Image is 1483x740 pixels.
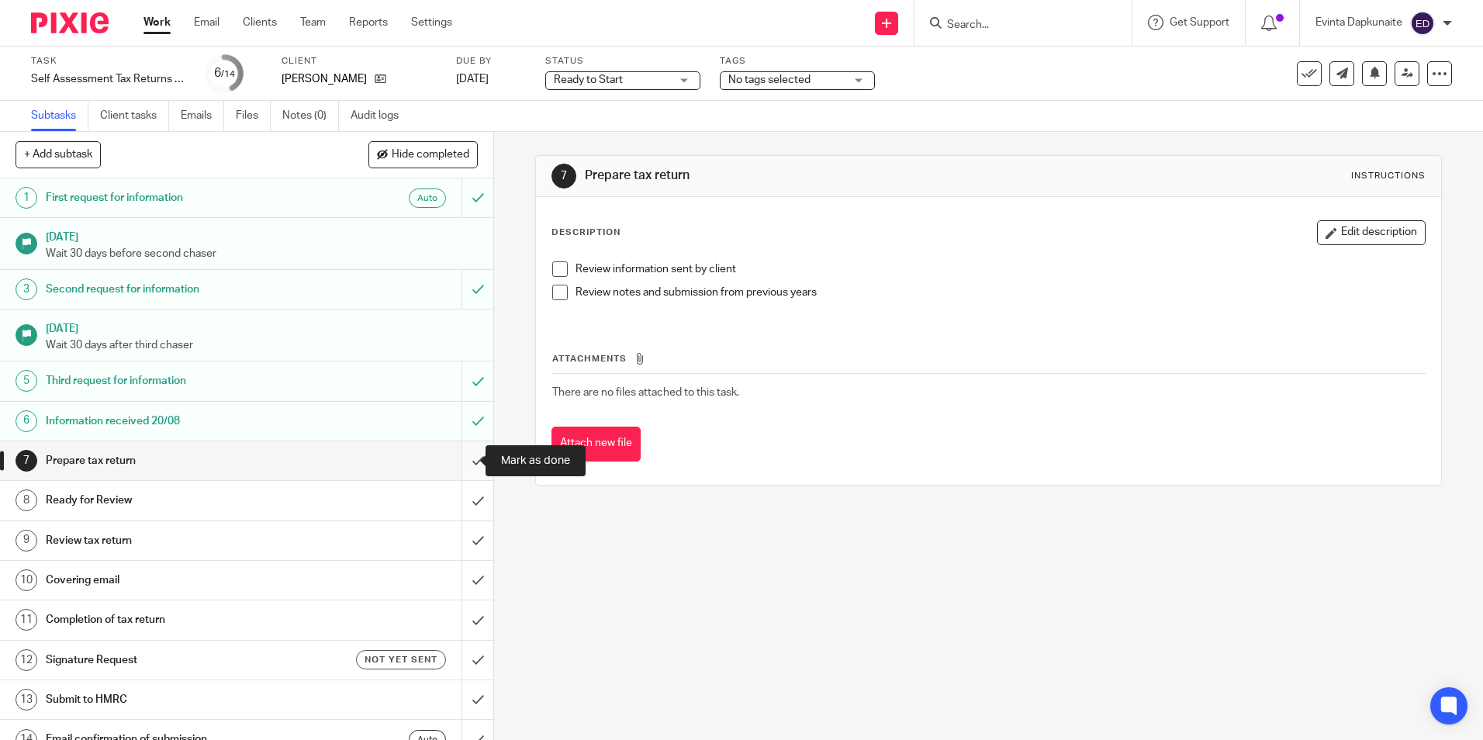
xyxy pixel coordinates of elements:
[368,141,478,168] button: Hide completed
[16,489,37,511] div: 8
[46,410,313,433] h1: Information received 20/08
[351,101,410,131] a: Audit logs
[551,226,621,239] p: Description
[282,71,367,87] p: [PERSON_NAME]
[31,12,109,33] img: Pixie
[16,370,37,392] div: 5
[194,15,220,30] a: Email
[16,410,37,432] div: 6
[409,188,446,208] div: Auto
[282,101,339,131] a: Notes (0)
[16,278,37,300] div: 3
[46,489,313,512] h1: Ready for Review
[365,653,437,666] span: Not yet sent
[282,55,437,67] label: Client
[720,55,875,67] label: Tags
[552,387,739,398] span: There are no files attached to this task.
[392,149,469,161] span: Hide completed
[46,569,313,592] h1: Covering email
[1410,11,1435,36] img: svg%3E
[214,64,235,82] div: 6
[46,186,313,209] h1: First request for information
[236,101,271,131] a: Files
[46,369,313,392] h1: Third request for information
[456,55,526,67] label: Due by
[545,55,700,67] label: Status
[31,101,88,131] a: Subtasks
[46,608,313,631] h1: Completion of tax return
[728,74,811,85] span: No tags selected
[100,101,169,131] a: Client tasks
[16,141,101,168] button: + Add subtask
[554,74,623,85] span: Ready to Start
[576,261,1424,277] p: Review information sent by client
[46,449,313,472] h1: Prepare tax return
[1317,220,1426,245] button: Edit description
[576,285,1424,300] p: Review notes and submission from previous years
[46,317,479,337] h1: [DATE]
[46,226,479,245] h1: [DATE]
[1315,15,1402,30] p: Evinta Dapkunaite
[221,70,235,78] small: /14
[16,609,37,631] div: 11
[46,529,313,552] h1: Review tax return
[411,15,452,30] a: Settings
[181,101,224,131] a: Emails
[143,15,171,30] a: Work
[349,15,388,30] a: Reports
[46,337,479,353] p: Wait 30 days after third chaser
[16,187,37,209] div: 1
[46,278,313,301] h1: Second request for information
[585,168,1022,184] h1: Prepare tax return
[945,19,1085,33] input: Search
[46,688,313,711] h1: Submit to HMRC
[46,246,479,261] p: Wait 30 days before second chaser
[1170,17,1229,28] span: Get Support
[16,569,37,591] div: 10
[16,689,37,711] div: 13
[31,71,186,87] div: Self Assessment Tax Returns - NON BOOKKEEPING CLIENTS
[31,55,186,67] label: Task
[1351,170,1426,182] div: Instructions
[16,450,37,472] div: 7
[552,354,627,363] span: Attachments
[300,15,326,30] a: Team
[16,530,37,552] div: 9
[456,74,489,85] span: [DATE]
[551,427,641,462] button: Attach new file
[243,15,277,30] a: Clients
[551,164,576,188] div: 7
[46,648,313,672] h1: Signature Request
[16,649,37,671] div: 12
